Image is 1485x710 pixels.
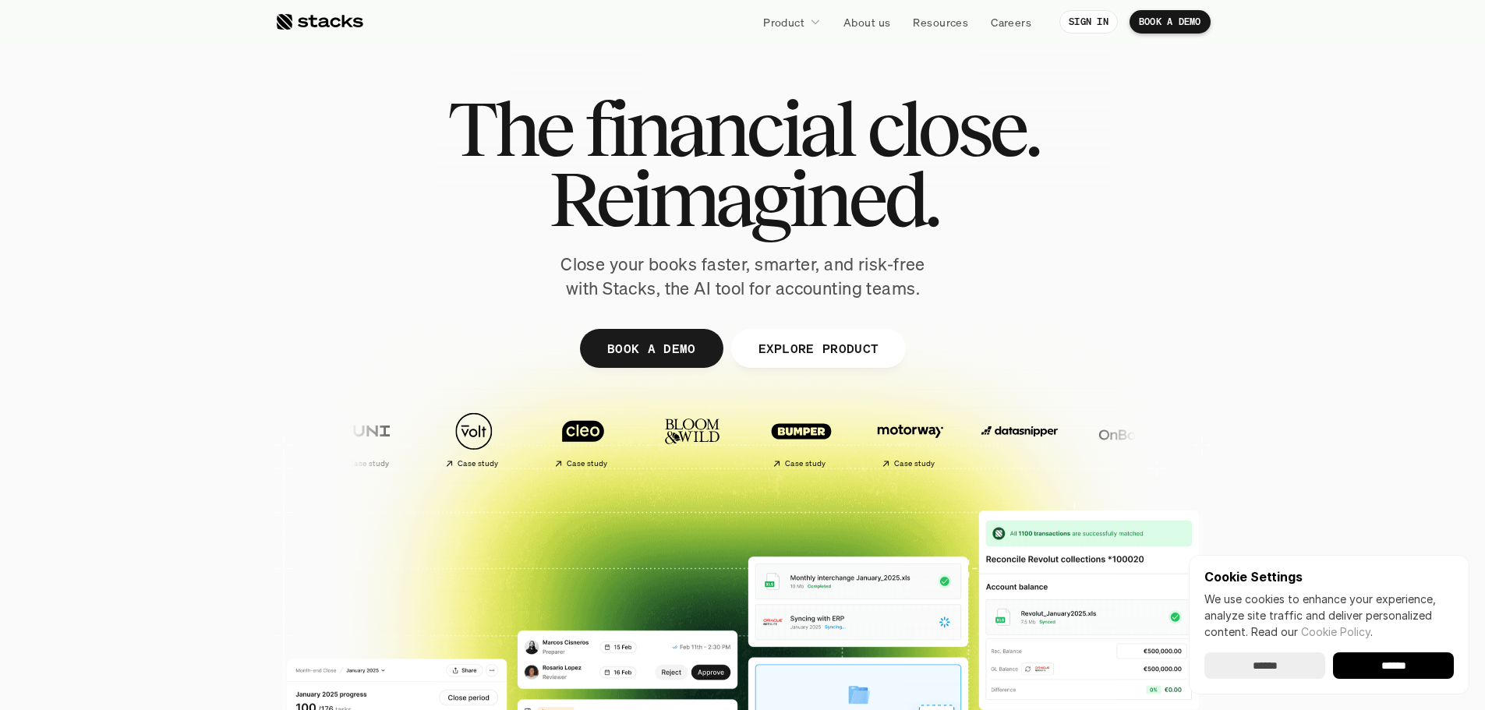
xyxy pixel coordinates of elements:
p: Careers [991,14,1031,30]
a: BOOK A DEMO [579,329,723,368]
p: About us [843,14,890,30]
a: About us [834,8,900,36]
a: Case study [860,404,961,475]
a: SIGN IN [1059,10,1118,34]
a: Case study [751,404,852,475]
p: We use cookies to enhance your experience, analyze site traffic and deliver personalized content. [1204,591,1454,640]
a: Case study [314,404,415,475]
p: EXPLORE PRODUCT [758,337,879,359]
p: Product [763,14,804,30]
a: Privacy Policy [184,361,253,372]
p: BOOK A DEMO [606,337,695,359]
p: Cookie Settings [1204,570,1454,583]
span: Reimagined. [548,164,937,234]
span: close. [867,94,1038,164]
a: BOOK A DEMO [1130,10,1211,34]
a: Case study [423,404,525,475]
span: Read our . [1251,625,1373,638]
h2: Case study [784,459,826,468]
span: The [447,94,571,164]
h2: Case study [566,459,607,468]
a: Case study [532,404,634,475]
h2: Case study [348,459,389,468]
h2: Case study [457,459,498,468]
p: Close your books faster, smarter, and risk-free with Stacks, the AI tool for accounting teams. [548,253,938,301]
a: Careers [981,8,1041,36]
span: financial [585,94,854,164]
p: SIGN IN [1069,16,1108,27]
a: EXPLORE PRODUCT [730,329,906,368]
h2: Case study [893,459,935,468]
p: BOOK A DEMO [1139,16,1201,27]
a: Resources [903,8,978,36]
p: Resources [913,14,968,30]
a: Cookie Policy [1301,625,1370,638]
